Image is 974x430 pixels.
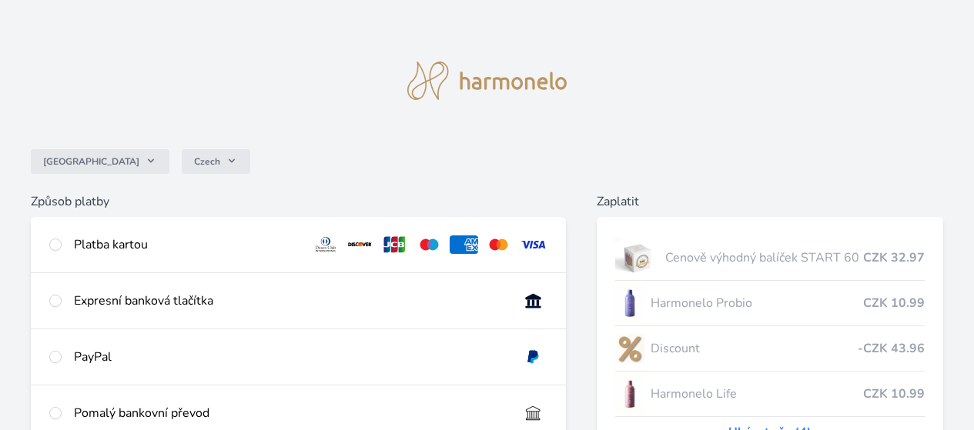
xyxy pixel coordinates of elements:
span: [GEOGRAPHIC_DATA] [43,155,139,168]
img: diners.svg [312,235,340,254]
img: paypal.svg [519,348,547,366]
img: discount-lo.png [615,329,644,368]
img: bankTransfer_IBAN.svg [519,404,547,422]
span: Discount [651,339,858,358]
img: jcb.svg [380,235,409,254]
img: CLEAN_LIFE_se_stinem_x-lo.jpg [615,375,644,413]
span: CZK 32.97 [863,248,925,267]
span: CZK 10.99 [863,385,925,403]
span: Harmonelo Probio [651,294,863,312]
img: CLEAN_PROBIO_se_stinem_x-lo.jpg [615,284,644,322]
span: Czech [194,155,220,168]
div: Platba kartou [74,235,300,254]
div: Expresní banková tlačítka [74,292,507,310]
img: amex.svg [450,235,478,254]
button: [GEOGRAPHIC_DATA] [31,149,169,174]
span: CZK 10.99 [863,294,925,312]
img: start.jpg [615,238,659,277]
button: Czech [182,149,250,174]
img: discover.svg [346,235,374,254]
img: mc.svg [484,235,513,254]
span: Harmonelo Life [651,385,863,403]
span: -CZK 43.96 [858,339,925,358]
img: logo.svg [407,62,567,100]
img: onlineBanking_CZ.svg [519,292,547,310]
img: maestro.svg [415,235,443,254]
div: PayPal [74,348,507,366]
h6: Zaplatit [597,192,943,211]
img: visa.svg [519,235,547,254]
span: Cenově výhodný balíček START 60 [665,248,863,267]
h6: Způsob platby [31,192,566,211]
div: Pomalý bankovní převod [74,404,507,422]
